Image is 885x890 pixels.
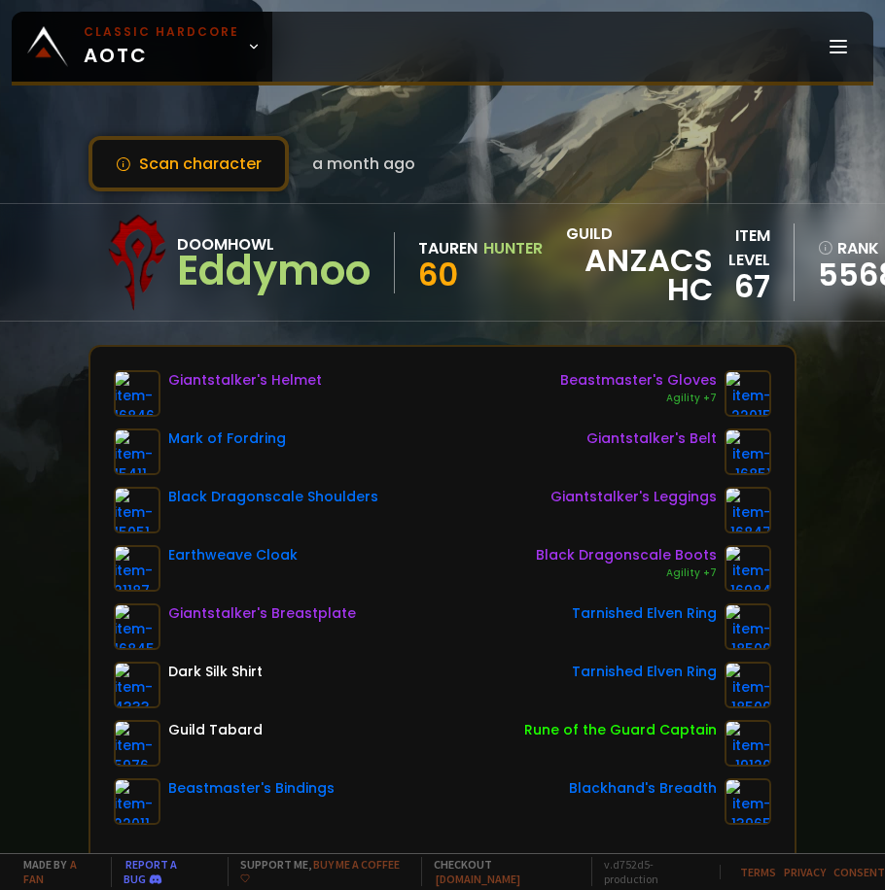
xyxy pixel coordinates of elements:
[566,222,713,304] div: guild
[12,857,99,886] span: Made by
[12,12,272,82] a: Classic HardcoreAOTC
[168,487,378,507] div: Black Dragonscale Shoulders
[168,603,356,624] div: Giantstalker's Breastplate
[88,136,289,191] button: Scan character
[572,603,717,624] div: Tarnished Elven Ring
[560,370,717,391] div: Beastmaster's Gloves
[421,857,581,886] span: Checkout
[566,246,713,304] span: Anzacs HC
[114,603,160,650] img: item-16845
[524,720,717,740] div: Rune of the Guard Captain
[124,857,177,886] a: Report a bug
[713,272,770,301] div: 67
[240,857,400,886] a: Buy me a coffee
[418,236,478,260] div: Tauren
[228,857,408,886] span: Support me,
[114,662,160,708] img: item-4333
[740,865,776,879] a: Terms
[483,236,543,260] div: Hunter
[725,778,771,825] img: item-13965
[784,865,826,879] a: Privacy
[168,545,298,565] div: Earthweave Cloak
[168,662,263,682] div: Dark Silk Shirt
[114,545,160,592] img: item-21187
[818,236,875,260] div: rank
[114,778,160,825] img: item-22011
[536,545,717,565] div: Black Dragonscale Boots
[168,428,286,449] div: Mark of Fordring
[114,428,160,475] img: item-15411
[168,720,263,740] div: Guild Tabard
[168,370,322,391] div: Giantstalker's Helmet
[84,23,239,41] small: Classic Hardcore
[177,232,371,257] div: Doomhowl
[312,152,415,176] span: a month ago
[725,428,771,475] img: item-16851
[569,778,717,799] div: Blackhand's Breadth
[168,778,335,799] div: Beastmaster's Bindings
[586,428,717,449] div: Giantstalker's Belt
[725,370,771,417] img: item-22015
[725,662,771,708] img: item-18500
[725,603,771,650] img: item-18500
[177,257,371,286] div: Eddymoo
[713,223,770,272] div: item level
[818,260,875,290] a: 5568
[725,720,771,767] img: item-19120
[833,865,885,879] a: Consent
[560,391,717,406] div: Agility +7
[23,857,77,886] a: a fan
[114,487,160,533] img: item-15051
[114,720,160,767] img: item-5976
[591,857,708,886] span: v. d752d5 - production
[84,23,239,70] span: AOTC
[725,545,771,592] img: item-16984
[550,487,717,507] div: Giantstalker's Leggings
[114,370,160,417] img: item-16846
[725,487,771,533] img: item-16847
[436,872,520,886] a: [DOMAIN_NAME]
[418,253,458,296] span: 60
[572,662,717,682] div: Tarnished Elven Ring
[536,565,717,581] div: Agility +7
